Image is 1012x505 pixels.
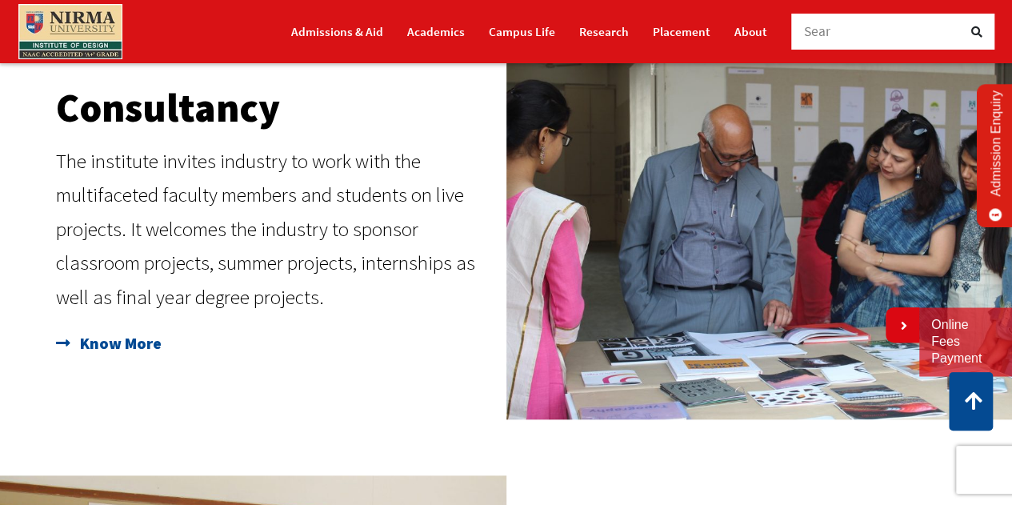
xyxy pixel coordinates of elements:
[56,330,498,357] a: Know More
[804,22,831,40] span: Sear
[56,144,498,315] div: The institute invites industry to work with the multifaceted faculty members and students on live...
[56,88,498,128] h2: Consultancy
[734,18,767,46] a: About
[76,330,162,357] span: Know More
[407,18,465,46] a: Academics
[18,4,122,59] img: main_logo
[931,317,1000,367] a: Online Fees Payment
[291,18,383,46] a: Admissions & Aid
[579,18,629,46] a: Research
[653,18,710,46] a: Placement
[489,18,555,46] a: Campus Life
